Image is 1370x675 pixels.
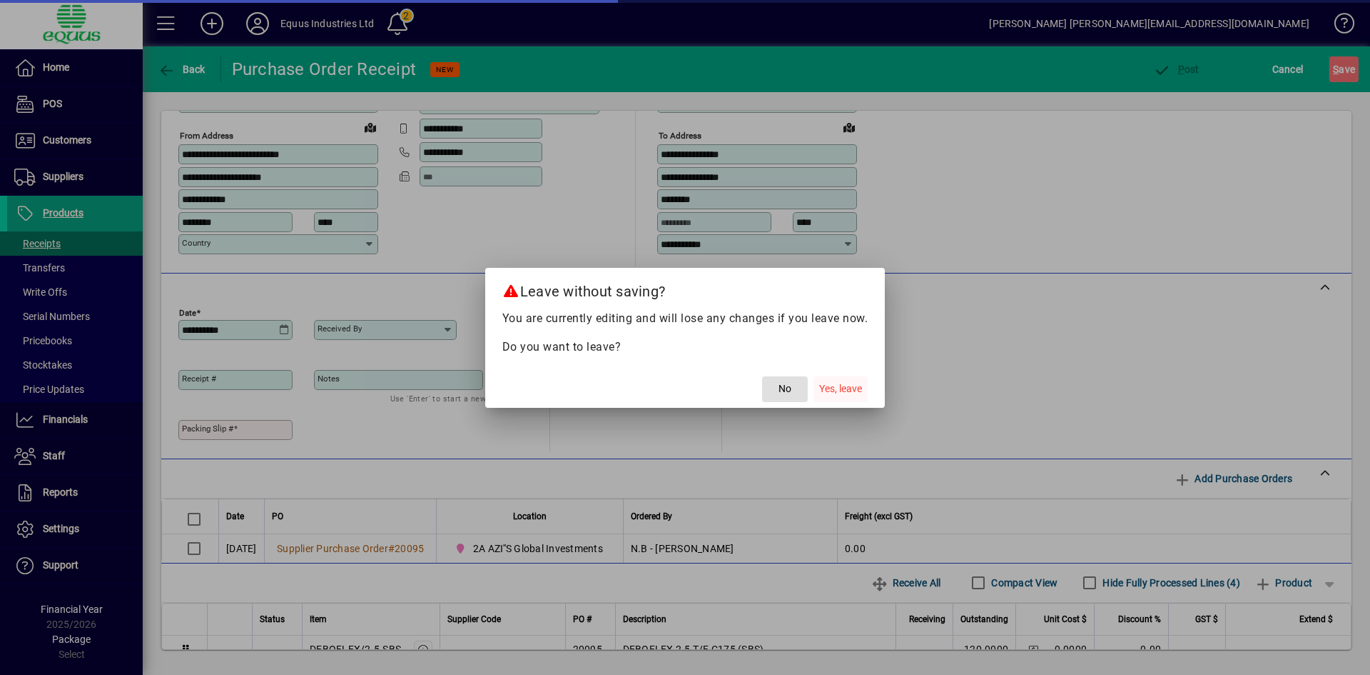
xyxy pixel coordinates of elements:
p: Do you want to leave? [502,339,868,356]
span: Yes, leave [819,381,862,396]
button: Yes, leave [813,376,868,402]
button: No [762,376,808,402]
span: No [778,381,791,396]
h2: Leave without saving? [485,268,886,309]
p: You are currently editing and will lose any changes if you leave now. [502,310,868,327]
